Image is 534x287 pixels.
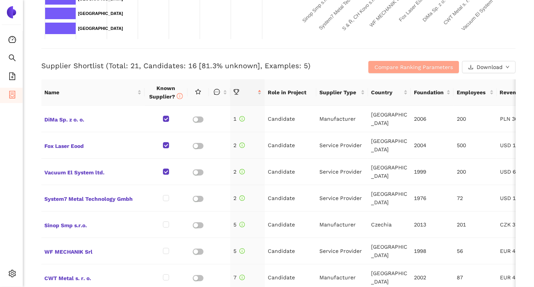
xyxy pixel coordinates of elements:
[316,238,368,264] td: Service Provider
[177,93,183,99] span: info-circle
[44,114,142,124] span: DiMa Sp. z o. o.
[454,159,497,185] td: 200
[411,212,454,238] td: 2013
[477,63,503,71] span: Download
[316,212,368,238] td: Manufacturer
[265,212,316,238] td: Candidate
[239,248,245,254] span: info-circle
[239,275,245,280] span: info-circle
[411,132,454,159] td: 2004
[457,88,488,97] span: Employees
[265,79,316,106] th: Role in Project
[462,61,516,73] button: downloadDownloaddown
[368,159,411,185] td: [GEOGRAPHIC_DATA]
[316,132,368,159] td: Service Provider
[209,79,230,106] th: this column is sortable
[411,159,454,185] td: 1999
[233,221,245,228] span: 5
[319,88,359,97] span: Supplier Type
[44,220,142,230] span: Sinop Smp s.r.o.
[44,88,136,97] span: Name
[265,238,316,264] td: Candidate
[411,238,454,264] td: 1998
[454,185,497,212] td: 72
[233,116,245,122] span: 1
[8,33,16,48] span: dashboard
[316,159,368,185] td: Service Provider
[5,6,18,18] img: Logo
[265,159,316,185] td: Candidate
[239,195,245,201] span: info-circle
[368,61,459,73] button: Compare Ranking Parameters
[316,79,368,106] th: this column's title is Supplier Type,this column is sortable
[265,185,316,212] td: Candidate
[8,51,16,67] span: search
[454,238,497,264] td: 56
[149,85,183,100] span: Known Supplier?
[265,132,316,159] td: Candidate
[8,267,16,282] span: setting
[371,88,402,97] span: Country
[8,88,16,103] span: container
[233,89,239,95] span: trophy
[214,89,220,95] span: message
[411,106,454,132] td: 2006
[411,185,454,212] td: 1976
[506,65,510,70] span: down
[239,169,245,174] span: info-circle
[78,26,123,31] text: [GEOGRAPHIC_DATA]
[468,64,474,71] span: download
[239,222,245,227] span: info-circle
[368,106,411,132] td: [GEOGRAPHIC_DATA]
[368,238,411,264] td: [GEOGRAPHIC_DATA]
[233,274,245,280] span: 7
[368,79,411,106] th: this column's title is Country,this column is sortable
[239,143,245,148] span: info-circle
[44,140,142,150] span: Fox Laser Eood
[233,195,245,201] span: 2
[454,132,497,159] td: 500
[8,70,16,85] span: file-add
[233,248,245,254] span: 5
[414,88,445,97] span: Foundation
[44,246,142,256] span: WF MECHANIK Srl
[368,212,411,238] td: Czechia
[233,169,245,175] span: 2
[316,106,368,132] td: Manufacturer
[78,11,123,16] text: [GEOGRAPHIC_DATA]
[316,185,368,212] td: Service Provider
[454,79,497,106] th: this column's title is Employees,this column is sortable
[454,106,497,132] td: 200
[233,142,245,148] span: 2
[368,185,411,212] td: [GEOGRAPHIC_DATA]
[44,193,142,203] span: System7 Metal Technology Gmbh
[41,61,358,71] h3: Supplier Shortlist (Total: 21, Candidates: 16 [81.3% unknown], Examples: 5)
[44,167,142,177] span: Vacuum El System ltd.
[265,106,316,132] td: Candidate
[44,272,142,282] span: CWT Metal s. r. o.
[195,89,201,95] span: star
[374,63,453,71] span: Compare Ranking Parameters
[368,132,411,159] td: [GEOGRAPHIC_DATA]
[411,79,454,106] th: this column's title is Foundation,this column is sortable
[454,212,497,238] td: 201
[239,116,245,121] span: info-circle
[41,79,145,106] th: this column's title is Name,this column is sortable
